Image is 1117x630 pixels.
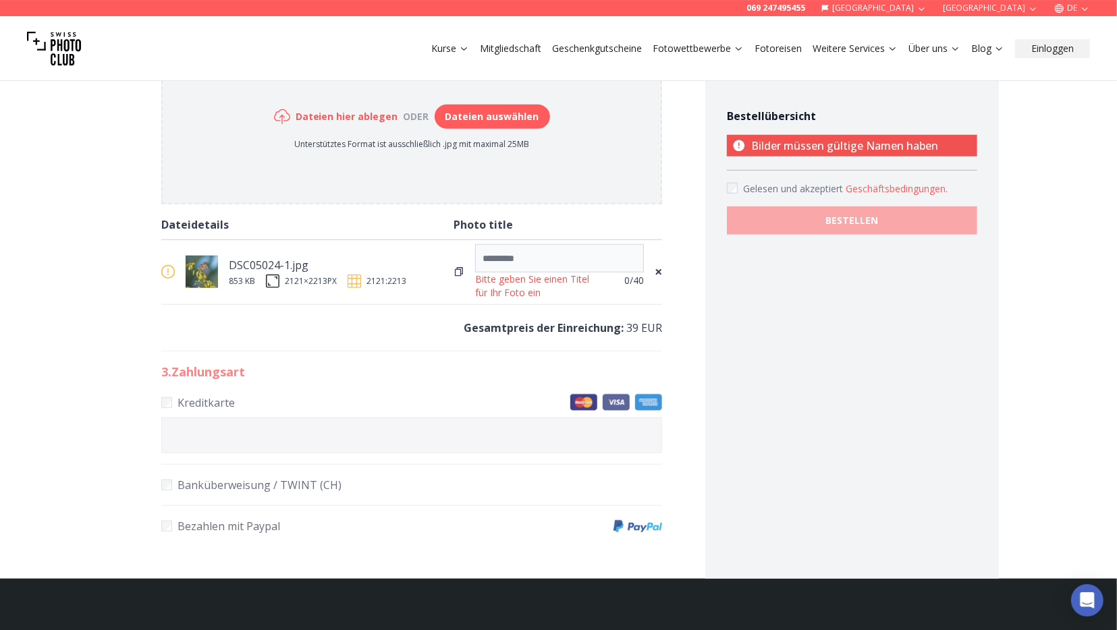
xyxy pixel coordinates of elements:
[825,214,878,227] b: BESTELLEN
[348,275,361,288] img: ratio
[266,275,279,288] img: size
[655,262,662,281] span: ×
[727,108,977,124] h4: Bestellübersicht
[398,110,435,123] div: oder
[971,42,1004,55] a: Blog
[274,139,550,150] p: Unterstütztes Format ist ausschließlich .jpg mit maximal 25MB
[846,182,948,196] button: Accept termsGelesen und akzeptiert
[474,39,547,58] button: Mitgliedschaft
[186,256,218,288] img: thumb
[966,39,1010,58] button: Blog
[229,276,255,287] div: 853 KB
[27,22,81,76] img: Swiss photo club
[727,135,977,156] p: Bilder müssen gültige Namen haben
[1071,584,1104,617] div: Open Intercom Messenger
[161,318,662,337] p: 39 EUR
[547,39,647,58] button: Geschenkgutscheine
[296,110,398,123] h6: Dateien hier ablegen
[807,39,903,58] button: Weitere Services
[647,39,749,58] button: Fotowettbewerbe
[743,182,846,195] span: Gelesen und akzeptiert
[480,42,541,55] a: Mitgliedschaft
[908,42,960,55] a: Über uns
[464,320,624,335] b: Gesamtpreis der Einreichung :
[435,105,550,129] button: Dateien auswählen
[161,265,175,279] img: warn
[749,39,807,58] button: Fotoreisen
[624,274,644,287] span: 0 /40
[755,42,802,55] a: Fotoreisen
[454,215,662,234] div: Photo title
[161,215,454,234] div: Dateidetails
[727,183,738,194] input: Accept terms
[366,276,406,287] span: 2121:2213
[903,39,966,58] button: Über uns
[475,273,602,299] div: Bitte geben Sie einen Titel für Ihr Foto ein
[229,256,406,275] div: DSC05024-1.jpg
[1015,39,1090,58] button: Einloggen
[285,276,337,287] div: 2121 × 2213 PX
[746,3,805,13] a: 069 247495455
[653,42,744,55] a: Fotowettbewerbe
[813,42,898,55] a: Weitere Services
[552,42,642,55] a: Geschenkgutscheine
[431,42,469,55] a: Kurse
[426,39,474,58] button: Kurse
[727,206,977,235] button: BESTELLEN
